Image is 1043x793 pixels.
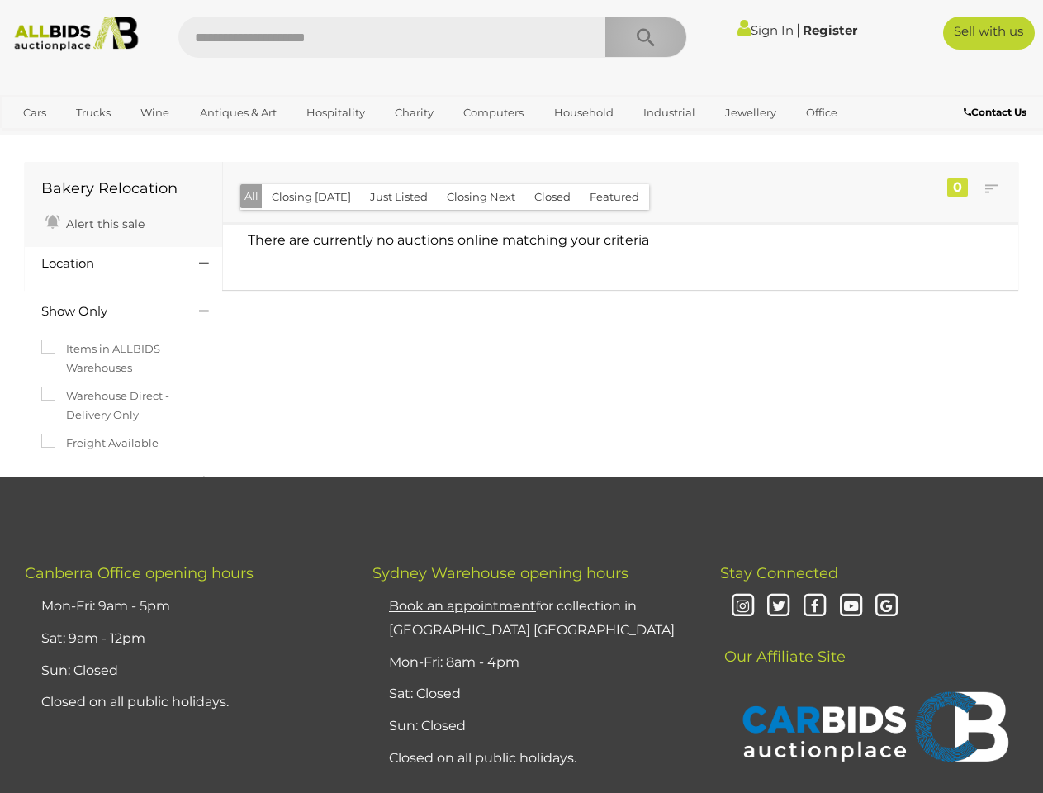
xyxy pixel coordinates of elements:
li: Mon-Fri: 9am - 5pm [37,591,331,623]
a: Sports [12,126,68,154]
label: Freight Available [41,434,159,453]
a: Antiques & Art [189,99,287,126]
button: Just Listed [360,184,438,210]
h4: Location [41,257,174,271]
label: Items in ALLBIDS Warehouses [41,340,206,378]
a: Hospitality [296,99,376,126]
span: Sydney Warehouse opening hours [372,564,628,582]
b: Contact Us [964,106,1026,118]
span: Our Affiliate Site [720,623,846,666]
a: Book an appointmentfor collection in [GEOGRAPHIC_DATA] [GEOGRAPHIC_DATA] [389,598,675,638]
li: Sun: Closed [37,655,331,687]
label: Warehouse Direct - Delivery Only [41,387,206,425]
i: Instagram [728,592,757,621]
i: Twitter [765,592,794,621]
a: Office [795,99,848,126]
h1: Bakery Relocation [41,181,206,197]
img: Allbids.com.au [7,17,145,51]
button: Closing Next [437,184,525,210]
img: CARBIDS Auctionplace [732,674,1013,783]
a: Computers [453,99,534,126]
button: Search [604,17,687,58]
li: Sun: Closed [385,710,679,743]
li: Closed on all public holidays. [37,686,331,719]
i: Facebook [800,592,829,621]
i: Youtube [837,592,865,621]
a: Wine [130,99,180,126]
i: Google [873,592,902,621]
a: Register [803,22,857,38]
li: Sat: 9am - 12pm [37,623,331,655]
span: | [796,21,800,39]
li: Closed on all public holidays. [385,743,679,775]
button: Closing [DATE] [262,184,361,210]
span: Alert this sale [62,216,145,231]
a: Cars [12,99,57,126]
button: All [240,184,263,208]
a: Sell with us [943,17,1035,50]
a: Charity [384,99,444,126]
a: Alert this sale [41,210,149,235]
button: Featured [580,184,649,210]
span: Canberra Office opening hours [25,564,254,582]
u: Book an appointment [389,598,536,614]
button: Closed [524,184,581,210]
a: Contact Us [964,103,1031,121]
h4: Category [41,475,174,489]
a: Trucks [65,99,121,126]
a: Industrial [633,99,706,126]
a: Jewellery [714,99,787,126]
span: There are currently no auctions online matching your criteria [248,232,649,248]
a: Sign In [737,22,794,38]
a: [GEOGRAPHIC_DATA] [76,126,215,154]
div: 0 [947,178,968,197]
a: Household [543,99,624,126]
li: Sat: Closed [385,678,679,710]
li: Mon-Fri: 8am - 4pm [385,647,679,679]
span: Stay Connected [720,564,838,582]
h4: Show Only [41,305,174,319]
